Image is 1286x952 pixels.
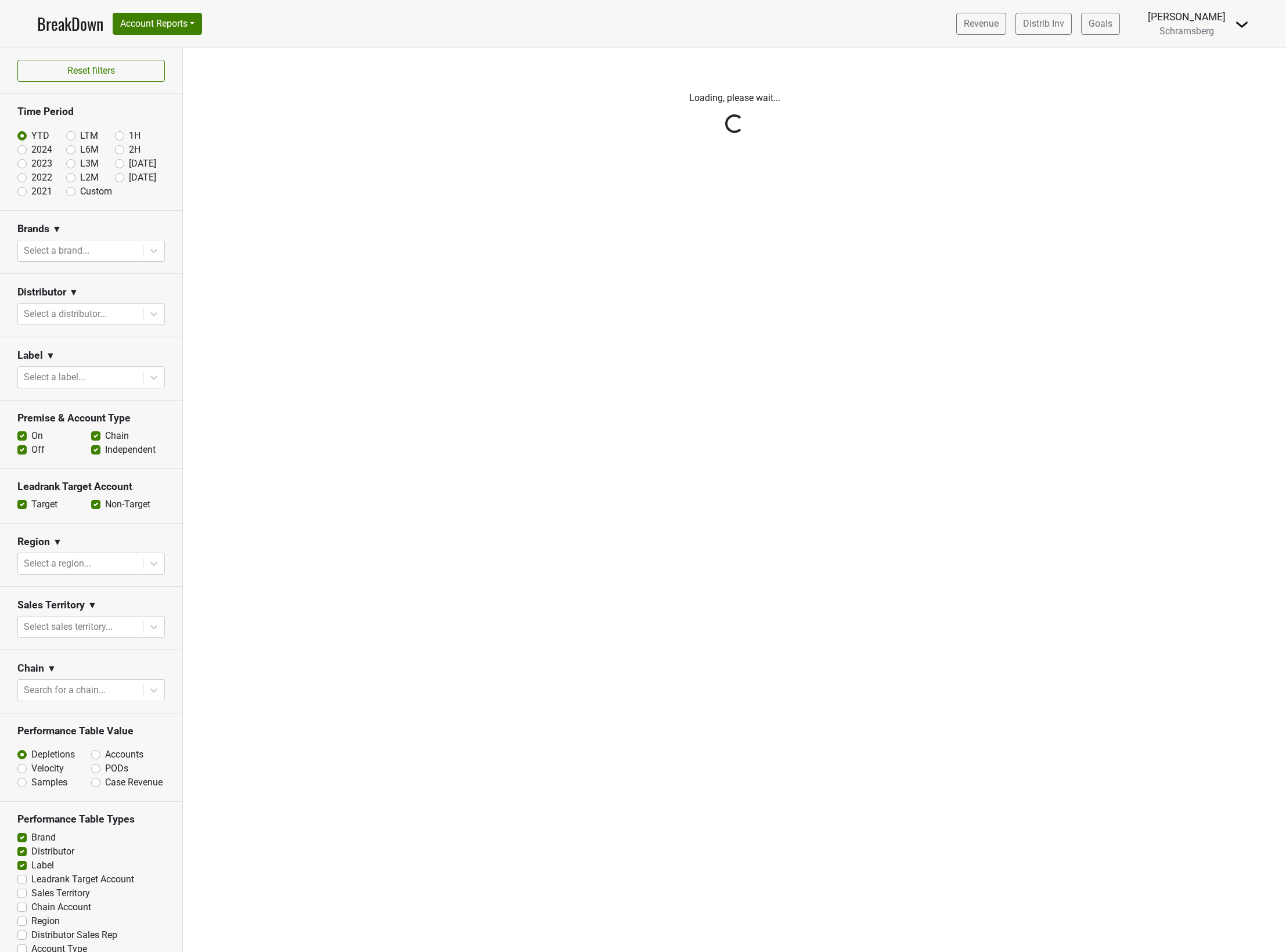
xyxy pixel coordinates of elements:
[1235,17,1249,31] img: Dropdown Menu
[412,91,1057,105] p: Loading, please wait...
[1015,13,1072,35] a: Distrib Inv
[956,13,1006,35] a: Revenue
[1159,26,1214,37] span: Schramsberg
[37,12,103,36] a: BreakDown
[113,13,202,35] button: Account Reports
[1081,13,1120,35] a: Goals
[1148,9,1226,24] div: [PERSON_NAME]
